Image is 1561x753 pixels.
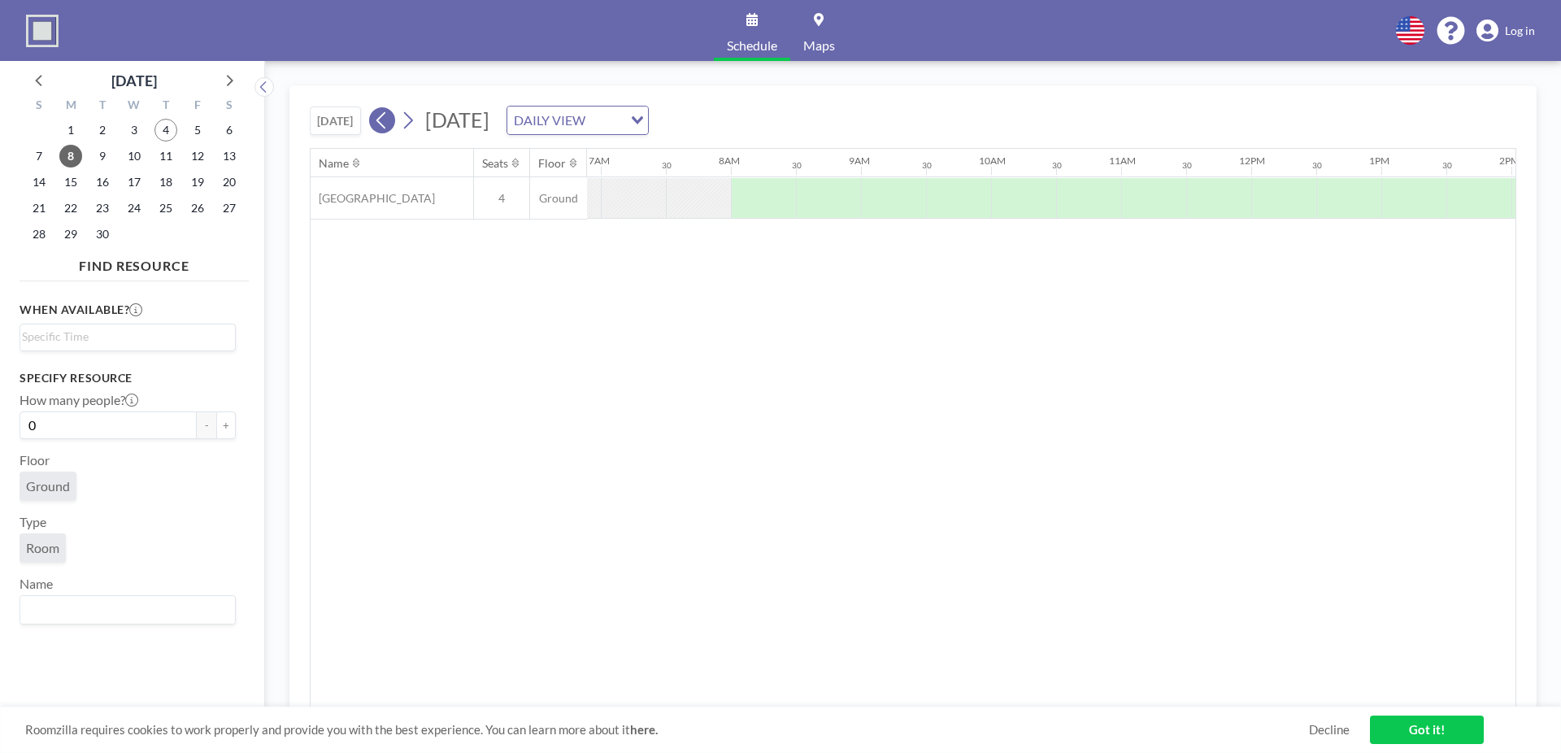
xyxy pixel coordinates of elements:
span: Monday, September 8, 2025 [59,145,82,168]
a: Got it! [1370,716,1484,744]
span: Saturday, September 6, 2025 [218,119,241,141]
div: 2PM [1499,155,1520,167]
a: Log in [1476,20,1535,42]
label: How many people? [20,392,138,408]
div: 1PM [1369,155,1389,167]
div: Name [319,156,349,171]
span: Tuesday, September 2, 2025 [91,119,114,141]
span: Monday, September 29, 2025 [59,223,82,246]
div: 30 [922,160,932,171]
h4: FIND RESOURCE [20,251,249,274]
h3: Specify resource [20,371,236,385]
span: Wednesday, September 10, 2025 [123,145,146,168]
div: Floor [538,156,566,171]
div: 11AM [1109,155,1136,167]
span: Log in [1505,24,1535,38]
span: Thursday, September 18, 2025 [154,171,177,194]
div: 30 [1442,160,1452,171]
span: Tuesday, September 16, 2025 [91,171,114,194]
div: Seats [482,156,508,171]
a: Decline [1309,722,1350,738]
span: Wednesday, September 24, 2025 [123,197,146,220]
button: + [216,411,236,439]
div: 30 [792,160,802,171]
span: Ground [26,478,70,494]
div: 12PM [1239,155,1265,167]
label: Name [20,576,53,592]
button: - [197,411,216,439]
div: Search for option [507,107,648,134]
div: 30 [662,160,672,171]
span: Sunday, September 28, 2025 [28,223,50,246]
span: Thursday, September 25, 2025 [154,197,177,220]
span: Maps [803,39,835,52]
span: Tuesday, September 30, 2025 [91,223,114,246]
div: T [87,96,119,117]
input: Search for option [590,110,621,131]
span: Saturday, September 27, 2025 [218,197,241,220]
span: Friday, September 12, 2025 [186,145,209,168]
img: organization-logo [26,15,59,47]
span: Wednesday, September 17, 2025 [123,171,146,194]
span: Monday, September 22, 2025 [59,197,82,220]
a: here. [630,722,658,737]
input: Search for option [22,599,226,620]
span: Schedule [727,39,777,52]
input: Search for option [22,328,226,346]
span: Sunday, September 7, 2025 [28,145,50,168]
div: 7AM [589,155,610,167]
div: W [119,96,150,117]
label: Floor [20,452,50,468]
span: Saturday, September 13, 2025 [218,145,241,168]
span: 4 [474,191,529,206]
span: [DATE] [425,107,489,132]
span: Roomzilla requires cookies to work properly and provide you with the best experience. You can lea... [25,722,1309,738]
div: S [24,96,55,117]
div: 10AM [979,155,1006,167]
span: Sunday, September 21, 2025 [28,197,50,220]
div: [DATE] [111,69,157,92]
div: Search for option [20,596,235,624]
div: 9AM [849,155,870,167]
span: Friday, September 26, 2025 [186,197,209,220]
div: 30 [1182,160,1192,171]
div: 30 [1312,160,1322,171]
span: Monday, September 15, 2025 [59,171,82,194]
span: Ground [530,191,587,206]
span: DAILY VIEW [511,110,589,131]
span: Thursday, September 11, 2025 [154,145,177,168]
span: Saturday, September 20, 2025 [218,171,241,194]
div: Search for option [20,324,235,349]
div: 8AM [719,155,740,167]
span: Wednesday, September 3, 2025 [123,119,146,141]
span: Monday, September 1, 2025 [59,119,82,141]
span: Tuesday, September 23, 2025 [91,197,114,220]
span: Thursday, September 4, 2025 [154,119,177,141]
div: F [181,96,213,117]
span: Friday, September 5, 2025 [186,119,209,141]
div: M [55,96,87,117]
span: Room [26,540,59,556]
label: Type [20,514,46,530]
button: [DATE] [310,107,361,135]
span: [GEOGRAPHIC_DATA] [311,191,435,206]
span: Sunday, September 14, 2025 [28,171,50,194]
div: 30 [1052,160,1062,171]
span: Tuesday, September 9, 2025 [91,145,114,168]
span: Friday, September 19, 2025 [186,171,209,194]
div: S [213,96,245,117]
div: T [150,96,181,117]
